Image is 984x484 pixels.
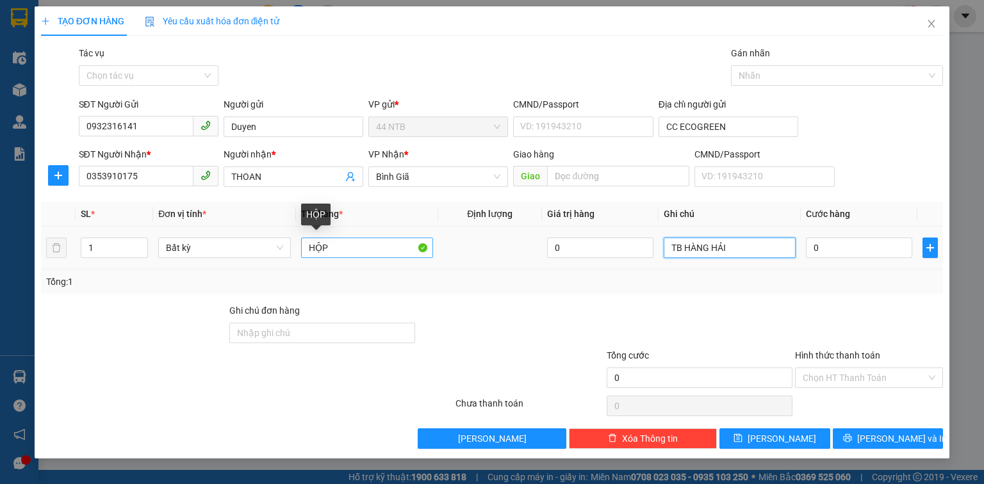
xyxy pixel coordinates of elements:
div: CMND/Passport [513,97,653,111]
div: Người gửi [224,97,363,111]
span: Giá trị hàng [547,209,594,219]
span: Giao [513,166,547,186]
div: 0919208641 [110,57,212,75]
div: VP gửi [368,97,508,111]
span: Định lượng [467,209,512,219]
span: Giao hàng [513,149,554,159]
button: printer[PERSON_NAME] và In [833,428,944,449]
span: plus [41,17,50,26]
span: R : [10,84,22,97]
button: plus [922,238,938,258]
button: plus [48,165,69,186]
span: SL [81,209,91,219]
label: Hình thức thanh toán [795,350,880,360]
span: plus [49,170,68,181]
input: Ghi Chú [664,238,796,258]
label: Gán nhãn [731,48,770,58]
div: HỘP [301,204,331,225]
div: SĐT Người Nhận [79,147,218,161]
div: Quân [11,26,101,42]
div: Người nhận [224,147,363,161]
button: delete [46,238,67,258]
span: Đơn vị tính [158,209,206,219]
button: Close [914,6,949,42]
div: 30.000 [10,83,102,98]
input: Dọc đường [547,166,689,186]
button: [PERSON_NAME] [418,428,566,449]
button: save[PERSON_NAME] [719,428,830,449]
div: SĐT Người Gửi [79,97,218,111]
span: phone [201,120,211,131]
div: Địa chỉ người gửi [659,97,798,111]
span: 44 NTB [376,117,500,136]
th: Ghi chú [659,202,801,227]
span: delete [608,433,617,444]
span: printer [843,433,852,444]
span: Bình Giã [376,167,500,186]
span: user-add [345,172,356,182]
button: deleteXóa Thông tin [569,428,717,449]
div: CMND/Passport [694,147,834,161]
input: Địa chỉ của người gửi [659,117,798,137]
input: 0 [547,238,653,258]
span: TẠO ĐƠN HÀNG [41,16,124,26]
img: icon [145,17,155,27]
span: Cước hàng [806,209,850,219]
span: phone [201,170,211,181]
span: close [926,19,937,29]
input: Ghi chú đơn hàng [229,323,415,343]
span: plus [923,243,937,253]
div: MR [PERSON_NAME] [110,26,212,57]
div: Bình Giã [110,11,212,26]
div: Chưa thanh toán [454,396,605,419]
span: save [734,433,742,444]
span: [PERSON_NAME] [748,432,816,446]
label: Tác vụ [79,48,104,58]
span: Tổng cước [607,350,649,360]
span: [PERSON_NAME] và In [857,432,947,446]
span: [PERSON_NAME] [458,432,527,446]
span: Tên hàng [301,209,343,219]
label: Ghi chú đơn hàng [229,305,300,316]
div: Tổng: 1 [46,275,381,289]
span: Bất kỳ [166,238,283,257]
span: Yêu cầu xuất hóa đơn điện tử [145,16,280,26]
span: Nhận: [110,12,140,26]
span: VP Nhận [368,149,404,159]
div: 44 NTB [11,11,101,26]
input: VD: Bàn, Ghế [301,238,433,258]
div: 0904611587 [11,42,101,60]
span: Gửi: [11,12,31,26]
span: Xóa Thông tin [622,432,678,446]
